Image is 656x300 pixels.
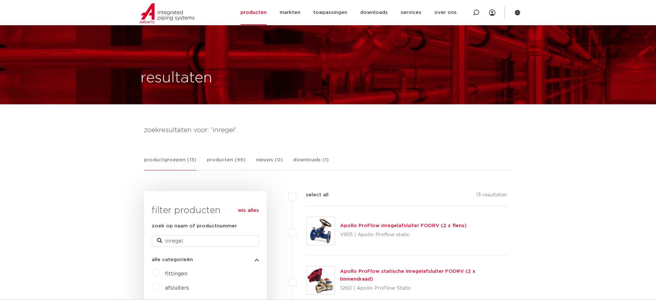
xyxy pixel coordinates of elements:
[165,271,187,276] a: fittingen
[256,156,283,170] a: nieuws (0)
[296,191,328,199] label: select all
[340,223,467,228] a: Apollo ProFlow inregelafsluiter FODRV (2 x flens)
[307,267,335,294] img: Thumbnail for Apollo ProFlow statische inregelafsluiter FODRV (2 x binnendraad)
[340,230,467,240] p: V955 | Apollo Proflow static
[307,217,335,245] img: Thumbnail for Apollo ProFlow inregelafsluiter FODRV (2 x flens)
[144,156,196,170] a: productgroepen (13)
[152,204,259,217] h3: filter producten
[152,222,237,230] label: zoek op naam of productnummer
[340,269,475,282] a: Apollo ProFlow statische inregelafsluiter FODRV (2 x binnendraad)
[238,207,259,214] a: wis alles
[165,285,189,291] a: afsluiters
[293,156,329,170] a: downloads (1)
[140,68,212,88] h1: resultaten
[152,257,259,262] button: alle categorieën
[476,191,507,201] p: 13 resultaten
[340,283,507,294] p: 1260 | Apollo ProFlow Static
[152,235,259,247] input: zoeken
[152,257,193,262] span: alle categorieën
[207,156,246,170] a: producten (99)
[144,125,512,135] h4: zoekresultaten voor: 'inregel'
